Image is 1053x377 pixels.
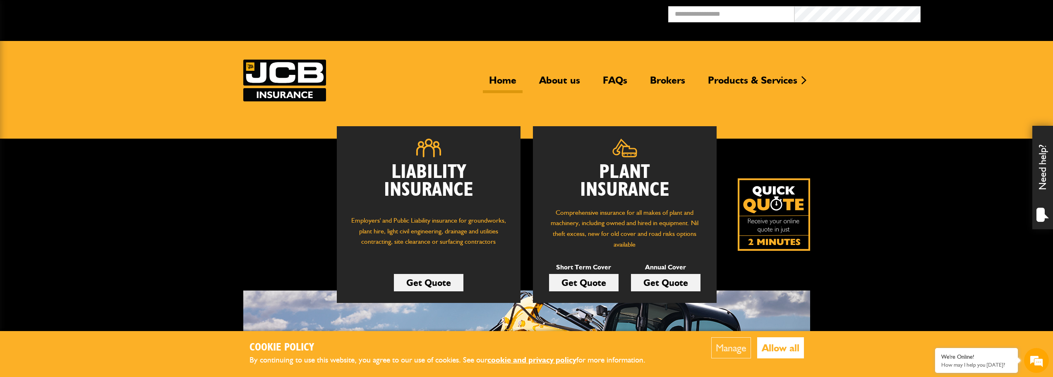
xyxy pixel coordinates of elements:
p: Employers' and Public Liability insurance for groundworks, plant hire, light civil engineering, d... [349,215,508,255]
a: Get Quote [549,274,619,291]
p: Comprehensive insurance for all makes of plant and machinery, including owned and hired in equipm... [545,207,704,250]
p: How may I help you today? [941,362,1012,368]
button: Manage [711,337,751,358]
a: JCB Insurance Services [243,60,326,101]
a: FAQs [597,74,633,93]
div: Need help? [1032,126,1053,229]
a: Products & Services [702,74,804,93]
p: By continuing to use this website, you agree to our use of cookies. See our for more information. [249,354,659,367]
p: Short Term Cover [549,262,619,273]
p: Annual Cover [631,262,700,273]
a: Home [483,74,523,93]
a: Get your insurance quote isn just 2-minutes [738,178,810,251]
a: Get Quote [394,274,463,291]
img: JCB Insurance Services logo [243,60,326,101]
h2: Liability Insurance [349,163,508,207]
a: cookie and privacy policy [487,355,576,365]
a: Get Quote [631,274,700,291]
h2: Plant Insurance [545,163,704,199]
button: Allow all [757,337,804,358]
a: Brokers [644,74,691,93]
a: About us [533,74,586,93]
button: Broker Login [921,6,1047,19]
div: We're Online! [941,353,1012,360]
img: Quick Quote [738,178,810,251]
h2: Cookie Policy [249,341,659,354]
